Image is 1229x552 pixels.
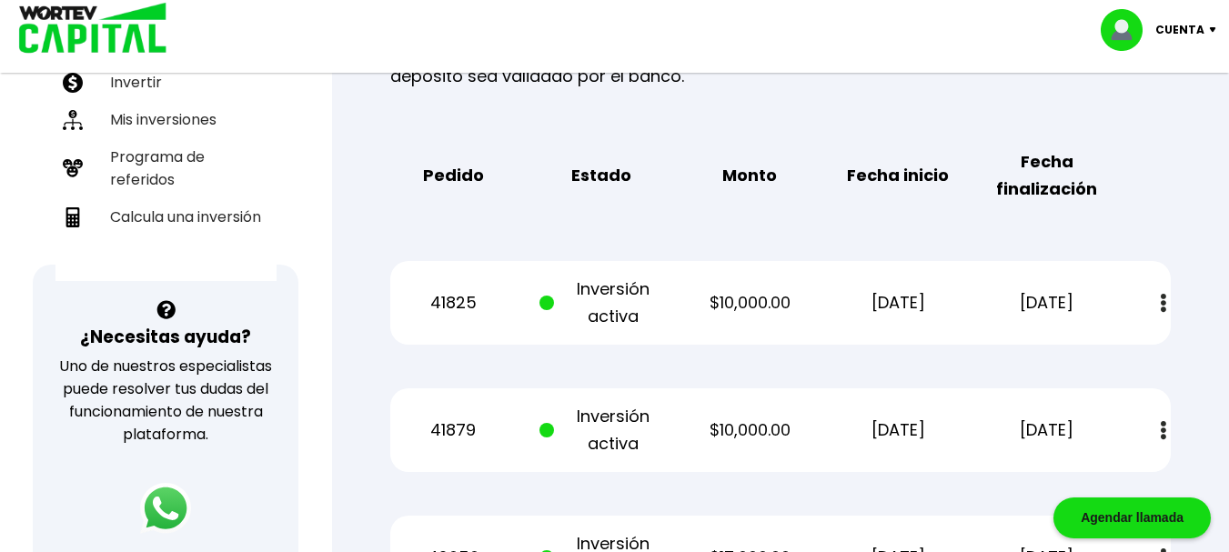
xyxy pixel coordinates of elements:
p: [DATE] [984,289,1109,316]
img: invertir-icon.b3b967d7.svg [63,73,83,93]
p: $10,000.00 [688,289,812,316]
a: Calcula una inversión [55,198,277,236]
p: Inversión activa [539,276,664,330]
a: Mis inversiones [55,101,277,138]
img: icon-down [1204,27,1229,33]
p: $10,000.00 [688,417,812,444]
b: Monto [722,162,777,189]
p: [DATE] [984,417,1109,444]
p: 41825 [391,289,516,316]
p: [DATE] [836,417,961,444]
b: Fecha inicio [847,162,949,189]
div: Agendar llamada [1053,497,1211,538]
img: profile-image [1101,9,1155,51]
p: Uno de nuestros especialistas puede resolver tus dudas del funcionamiento de nuestra plataforma. [56,355,275,446]
img: inversiones-icon.6695dc30.svg [63,110,83,130]
b: Estado [571,162,631,189]
img: calculadora-icon.17d418c4.svg [63,207,83,227]
p: Inversión activa [539,403,664,457]
ul: Capital [55,15,277,281]
h3: ¿Necesitas ayuda? [80,324,251,350]
b: Fecha finalización [984,148,1109,203]
a: Invertir [55,64,277,101]
a: Programa de referidos [55,138,277,198]
img: logos_whatsapp-icon.242b2217.svg [140,483,191,534]
img: recomiendanos-icon.9b8e9327.svg [63,158,83,178]
p: Cuenta [1155,16,1204,44]
p: 41879 [391,417,516,444]
p: [DATE] [836,289,961,316]
b: Pedido [423,162,484,189]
